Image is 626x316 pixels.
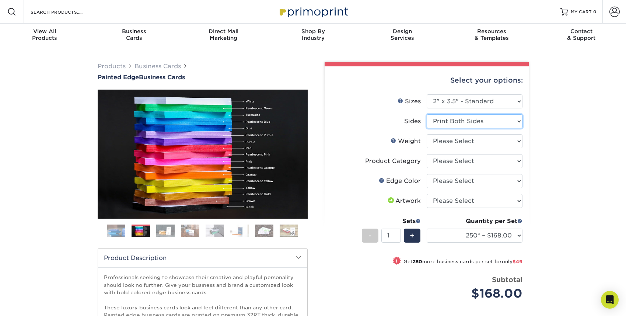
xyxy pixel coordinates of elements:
[404,117,421,126] div: Sides
[536,28,626,35] span: Contact
[230,224,249,237] img: Business Cards 06
[536,24,626,47] a: Contact& Support
[601,291,619,309] div: Open Intercom Messenger
[132,226,150,237] img: Business Cards 02
[179,28,268,41] div: Marketing
[179,24,268,47] a: Direct MailMarketing
[368,230,372,241] span: -
[396,257,398,265] span: !
[181,224,199,237] img: Business Cards 04
[2,294,63,313] iframe: Google Customer Reviews
[268,24,358,47] a: Shop ByIndustry
[90,28,179,35] span: Business
[398,97,421,106] div: Sizes
[206,224,224,237] img: Business Cards 05
[156,224,175,237] img: Business Cards 03
[98,249,307,267] h2: Product Description
[98,90,308,219] img: Painted Edge 02
[362,217,421,226] div: Sets
[331,66,523,94] div: Select your options:
[90,28,179,41] div: Cards
[98,63,126,70] a: Products
[447,24,537,47] a: Resources& Templates
[358,28,447,35] span: Design
[280,224,298,237] img: Business Cards 08
[98,74,308,81] h1: Business Cards
[179,28,268,35] span: Direct Mail
[571,9,592,15] span: MY CART
[447,28,537,41] div: & Templates
[268,28,358,35] span: Shop By
[358,28,447,41] div: Services
[365,157,421,166] div: Product Category
[432,285,522,302] div: $168.00
[98,74,139,81] span: Painted Edge
[268,28,358,41] div: Industry
[413,259,422,264] strong: 250
[255,224,273,237] img: Business Cards 07
[98,74,308,81] a: Painted EdgeBusiness Cards
[276,4,350,20] img: Primoprint
[427,217,522,226] div: Quantity per Set
[134,63,181,70] a: Business Cards
[358,24,447,47] a: DesignServices
[502,259,522,264] span: only
[410,230,415,241] span: +
[90,24,179,47] a: BusinessCards
[403,259,522,266] small: Get more business cards per set for
[387,197,421,205] div: Artwork
[447,28,537,35] span: Resources
[536,28,626,41] div: & Support
[30,7,102,16] input: SEARCH PRODUCTS.....
[391,137,421,146] div: Weight
[492,275,522,284] strong: Subtotal
[379,177,421,185] div: Edge Color
[513,259,522,264] span: $49
[593,9,597,14] span: 0
[107,222,125,240] img: Business Cards 01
